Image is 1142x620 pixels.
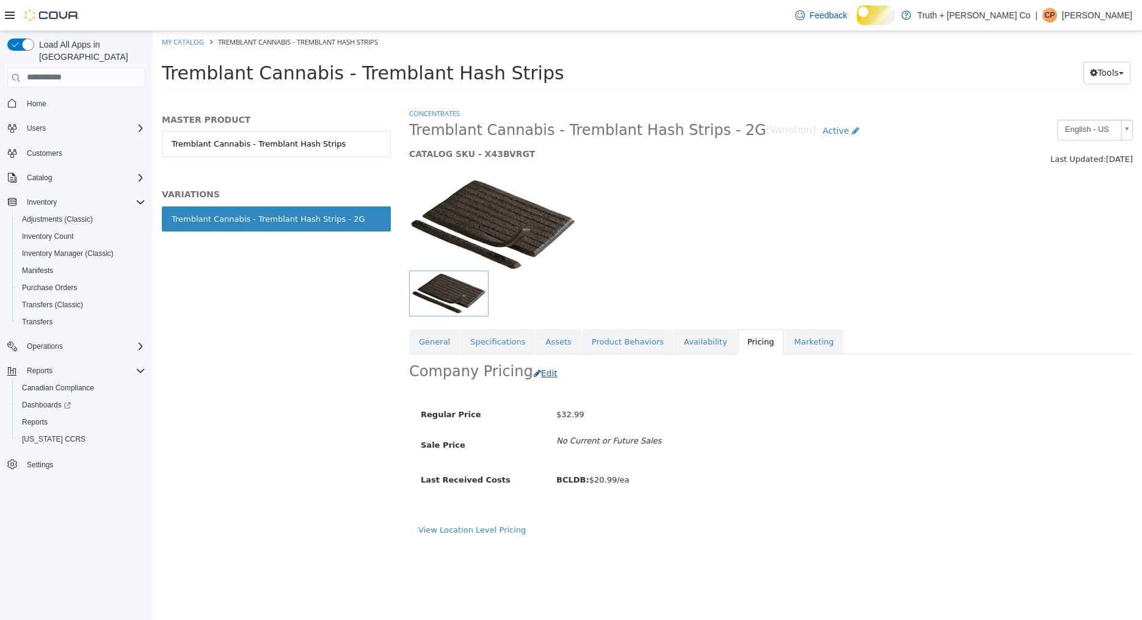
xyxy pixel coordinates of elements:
button: Purchase Orders [12,279,150,296]
span: Last Received Costs [268,444,358,453]
span: Canadian Compliance [17,381,145,395]
span: Tremblant Cannabis - Tremblant Hash Strips - 2G [256,90,614,109]
span: Users [27,123,46,133]
span: Canadian Compliance [22,383,94,393]
a: Concentrates [256,78,307,87]
span: Inventory [22,195,145,210]
span: Sale Price [268,409,313,418]
button: Catalog [2,169,150,186]
span: Manifests [22,266,53,275]
span: Catalog [27,173,52,183]
span: English - US [905,89,964,108]
button: Adjustments (Classic) [12,211,150,228]
button: Operations [22,339,68,354]
span: Customers [22,145,145,161]
span: Active [670,95,696,104]
button: Reports [22,363,57,378]
button: Users [2,120,150,137]
span: Dashboards [22,400,71,410]
span: Transfers [22,317,53,327]
button: Transfers (Classic) [12,296,150,313]
span: Transfers (Classic) [17,297,145,312]
button: Settings [2,455,150,473]
span: Load All Apps in [GEOGRAPHIC_DATA] [34,38,145,63]
a: Dashboards [17,398,76,412]
p: [PERSON_NAME] [1062,8,1132,23]
span: Operations [22,339,145,354]
a: Pricing [585,298,631,324]
h2: Company Pricing [256,331,380,350]
a: Purchase Orders [17,280,82,295]
a: Transfers (Classic) [17,297,88,312]
span: Adjustments (Classic) [22,214,93,224]
a: Assets [383,298,428,324]
span: $32.99 [404,379,432,388]
button: Customers [2,144,150,162]
nav: Complex example [7,90,145,505]
span: Inventory Manager (Classic) [17,246,145,261]
span: Inventory [27,197,57,207]
span: Home [27,99,46,109]
a: Canadian Compliance [17,381,99,395]
button: [US_STATE] CCRS [12,431,150,448]
span: Purchase Orders [17,280,145,295]
button: Users [22,121,51,136]
span: Tremblant Cannabis - Tremblant Hash Strips [9,31,412,53]
a: Availability [522,298,584,324]
span: Feedback [810,9,847,21]
a: Inventory Count [17,229,79,244]
button: Operations [2,338,150,355]
div: Tremblant Cannabis - Tremblant Hash Strips - 2G [19,182,213,194]
div: Cindy Pendergast [1042,8,1057,23]
a: Reports [17,415,53,429]
a: Inventory Manager (Classic) [17,246,118,261]
span: Reports [22,363,145,378]
button: Inventory Count [12,228,150,245]
a: Feedback [790,3,852,27]
span: Transfers [17,315,145,329]
small: [Variation] [614,95,663,104]
a: General [256,298,307,324]
span: Reports [27,366,53,376]
span: Home [22,96,145,111]
a: Customers [22,146,67,161]
h5: CATALOG SKU - X43BVRGT [256,117,795,128]
h5: MASTER PRODUCT [9,83,238,94]
span: Reports [17,415,145,429]
a: Home [22,97,51,111]
span: Customers [27,148,62,158]
span: Inventory Count [17,229,145,244]
button: Canadian Compliance [12,379,150,396]
span: Regular Price [268,379,328,388]
span: Transfers (Classic) [22,300,83,310]
a: Adjustments (Classic) [17,212,98,227]
button: Edit [380,331,412,354]
a: Marketing [631,298,691,324]
input: Dark Mode [857,5,895,24]
span: Purchase Orders [22,283,78,293]
a: Product Behaviors [429,298,521,324]
span: Last Updated: [898,123,953,133]
a: Dashboards [12,396,150,414]
button: Inventory [2,194,150,211]
span: Operations [27,341,63,351]
b: BCLDB: [404,444,437,453]
a: Transfers [17,315,57,329]
a: Tremblant Cannabis - Tremblant Hash Strips [9,100,238,126]
a: View Location Level Pricing [266,494,373,503]
a: English - US [904,89,980,109]
button: Reports [12,414,150,431]
p: Truth + [PERSON_NAME] Co [917,8,1030,23]
button: Manifests [12,262,150,279]
h5: VARIATIONS [9,158,238,169]
span: Tremblant Cannabis - Tremblant Hash Strips [65,6,225,15]
span: Inventory Count [22,232,74,241]
span: Washington CCRS [17,432,145,447]
img: 150 [256,148,423,239]
span: Settings [22,456,145,472]
a: [US_STATE] CCRS [17,432,90,447]
a: My Catalog [9,6,51,15]
span: Catalog [22,170,145,185]
button: Transfers [12,313,150,330]
span: [DATE] [953,123,980,133]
